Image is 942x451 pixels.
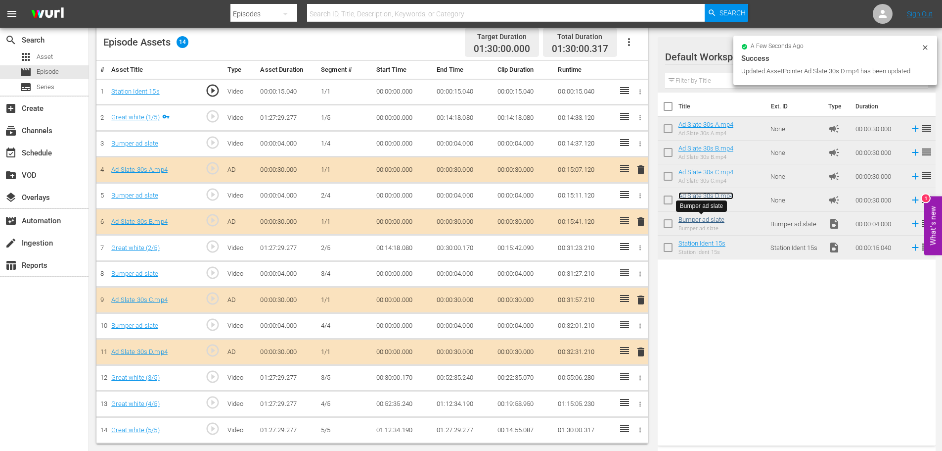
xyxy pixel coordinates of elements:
[433,417,493,444] td: 01:27:29.277
[177,36,188,48] span: 14
[224,313,257,339] td: Video
[493,261,554,287] td: 00:00:04.000
[678,93,765,120] th: Title
[224,61,257,79] th: Type
[96,313,107,339] td: 10
[493,391,554,417] td: 00:19:58.950
[719,4,746,22] span: Search
[433,391,493,417] td: 01:12:34.190
[433,365,493,391] td: 00:52:35.240
[37,67,59,77] span: Episode
[96,417,107,444] td: 14
[766,188,824,212] td: None
[256,417,317,444] td: 01:27:29.277
[205,265,220,280] span: play_circle_outline
[372,365,433,391] td: 00:30:00.170
[205,395,220,410] span: play_circle_outline
[680,202,723,210] div: Bumper ad slate
[205,421,220,436] span: play_circle_outline
[96,235,107,261] td: 7
[678,216,724,223] a: Bumper ad slate
[37,82,54,92] span: Series
[317,209,372,235] td: 1/1
[921,217,933,229] span: reorder
[224,261,257,287] td: Video
[111,218,168,225] a: Ad Slate 30s B.mp4
[635,293,647,307] button: delete
[852,188,906,212] td: 00:00:30.000
[852,236,906,259] td: 00:00:15.040
[493,105,554,131] td: 00:14:18.080
[372,105,433,131] td: 00:00:00.000
[256,261,317,287] td: 00:00:04.000
[224,131,257,157] td: Video
[554,235,615,261] td: 00:31:23.210
[372,79,433,105] td: 00:00:00.000
[205,369,220,384] span: play_circle_outline
[678,145,733,152] a: Ad Slate 30s B.mp4
[372,209,433,235] td: 00:00:00.000
[103,36,188,48] div: Episode Assets
[224,365,257,391] td: Video
[554,391,615,417] td: 01:15:05.230
[741,66,919,76] div: Updated AssetPointer Ad Slate 30s D.mp4 has been updated
[96,365,107,391] td: 12
[852,212,906,236] td: 00:00:04.000
[111,244,159,251] a: Great white (2/5)
[910,195,921,205] svg: Add to Episode
[20,51,32,63] span: Asset
[317,261,372,287] td: 3/4
[554,365,615,391] td: 00:55:06.280
[96,209,107,235] td: 6
[635,346,647,358] span: delete
[766,212,824,236] td: Bumper ad slate
[493,209,554,235] td: 00:00:30.000
[433,61,493,79] th: End Time
[256,235,317,261] td: 01:27:29.277
[317,131,372,157] td: 1/4
[96,261,107,287] td: 8
[5,169,17,181] span: VOD
[433,261,493,287] td: 00:00:04.000
[111,192,158,199] a: Bumper ad slate
[96,183,107,209] td: 5
[921,146,933,158] span: reorder
[828,242,840,253] span: Video
[111,426,159,434] a: Great white (5/5)
[433,157,493,183] td: 00:00:30.000
[205,213,220,228] span: play_circle_outline
[910,123,921,134] svg: Add to Episode
[493,287,554,313] td: 00:00:30.000
[635,294,647,306] span: delete
[493,417,554,444] td: 00:14:55.087
[205,291,220,306] span: play_circle_outline
[921,194,933,205] span: reorder
[96,287,107,313] td: 9
[20,66,32,78] span: Episode
[822,93,850,120] th: Type
[665,43,917,71] div: Default Workspace
[224,157,257,183] td: AD
[493,235,554,261] td: 00:15:42.090
[256,157,317,183] td: 00:00:30.000
[910,218,921,229] svg: Add to Episode
[111,113,159,121] a: Great white (1/5)
[372,61,433,79] th: Start Time
[111,270,158,277] a: Bumper ad slate
[317,339,372,365] td: 1/1
[111,374,159,381] a: Great white (3/5)
[224,391,257,417] td: Video
[907,10,933,18] a: Sign Out
[922,194,930,202] div: 1
[372,339,433,365] td: 00:00:00.000
[317,79,372,105] td: 1/1
[256,131,317,157] td: 00:00:04.000
[111,322,158,329] a: Bumper ad slate
[678,240,725,247] a: Station Ident 15s
[741,52,929,64] div: Success
[205,317,220,332] span: play_circle_outline
[493,183,554,209] td: 00:00:04.000
[96,105,107,131] td: 2
[372,235,433,261] td: 00:14:18.080
[910,147,921,158] svg: Add to Episode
